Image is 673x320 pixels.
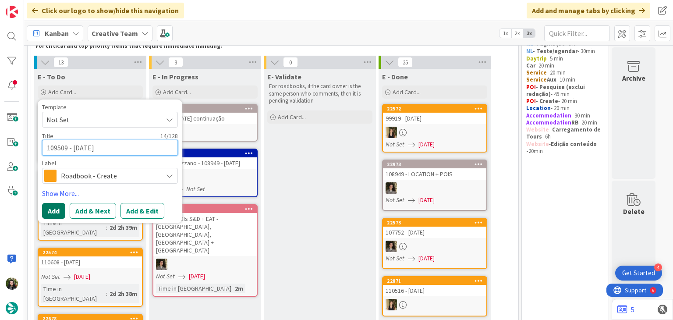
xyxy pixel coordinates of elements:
div: IG [153,171,257,183]
strong: Daytrip [526,55,547,62]
strong: RB [571,119,578,126]
div: 22572 [387,106,486,112]
div: 2d 2h 38m [107,289,139,299]
div: 22973 [387,161,486,167]
p: - 20 min [526,62,604,69]
p: - 30 min [526,112,604,119]
img: avatar [6,302,18,314]
div: 2257299919 - [DATE] [383,105,486,124]
i: Not Set [386,254,404,262]
div: 22871 [383,277,486,285]
p: - 20 min [526,69,604,76]
p: - - 6h [526,126,604,141]
label: Title [42,132,53,140]
span: Add Card... [48,88,76,96]
div: 4 [654,263,662,271]
span: [DATE] [74,272,90,281]
div: 22871110516 - [DATE] [383,277,486,296]
strong: Service [526,76,547,83]
span: E- Validate [267,72,301,81]
p: - 20 min [526,119,604,126]
span: 13 [53,57,68,68]
div: 95308 - POIs S&D + EAT - [GEOGRAPHIC_DATA], [GEOGRAPHIC_DATA], [GEOGRAPHIC_DATA] + [GEOGRAPHIC_DATA] [153,213,257,256]
div: MS [383,241,486,252]
strong: Location [526,104,551,112]
div: SP [153,127,257,138]
p: - 45 min [526,84,604,98]
textarea: 109509 - [DATE] [42,140,178,156]
img: BC [6,277,18,290]
span: 1x [499,29,511,38]
div: 99919 - [DATE] [383,113,486,124]
div: Click our logo to show/hide this navigation [27,3,184,18]
div: 2297899919 - [DATE] continuação [153,105,257,124]
input: Quick Filter... [544,25,610,41]
a: 2257299919 - [DATE]SPNot Set[DATE] [382,104,487,153]
div: 22978 [157,106,257,112]
div: 2m [233,284,245,293]
div: 108949 - LOCATION + POIS [383,168,486,180]
span: E - To Do [38,72,65,81]
a: 22574110608 - [DATE]Not Set[DATE]Time in [GEOGRAPHIC_DATA]:2d 2h 38m [38,248,143,307]
strong: - Teste/agendar [533,47,577,55]
img: MS [386,241,397,252]
div: 22574 [39,249,142,256]
div: 14 / 128 [56,132,178,140]
button: Add & Edit [120,203,164,219]
span: : [106,223,107,232]
a: Show More... [42,188,178,199]
b: Creative Team [92,29,138,38]
strong: Carregamento de Tours [526,126,602,140]
div: Add and manage tabs by clicking [527,3,650,18]
span: Kanban [45,28,69,39]
div: 22871 [387,278,486,284]
i: Not Set [386,140,404,148]
div: 5 [46,4,48,11]
div: 22574110608 - [DATE] [39,249,142,268]
span: Add Card... [393,88,421,96]
a: 22973108949 - LOCATION + POISMSNot Set[DATE] [382,160,487,211]
i: Not Set [156,272,175,280]
div: 22973108949 - LOCATION + POIS [383,160,486,180]
a: 2297795308 - POIs S&D + EAT - [GEOGRAPHIC_DATA], [GEOGRAPHIC_DATA], [GEOGRAPHIC_DATA] + [GEOGRAPH... [152,204,258,297]
span: E - Done [382,72,408,81]
span: 3 [168,57,183,68]
div: Open Get Started checklist, remaining modules: 4 [615,266,662,281]
strong: Aux [547,76,556,83]
span: Support [18,1,40,12]
div: 22973 [383,160,486,168]
strong: POI [526,97,536,105]
img: SP [386,299,397,310]
a: 5 [617,304,634,315]
strong: Accommodation [526,112,571,119]
p: - 10 min [526,76,604,83]
strong: Website [526,140,549,148]
span: [DATE] [189,272,205,281]
div: 22572 [383,105,486,113]
div: 22977 [157,206,257,212]
div: SP [383,127,486,138]
strong: Website [526,126,549,133]
strong: - Pesquisa (exclui redação) [526,83,586,98]
span: Add Card... [278,113,306,121]
div: SP [383,299,486,310]
a: 22573107752 - [DATE]MSNot Set[DATE] [382,218,487,269]
div: Castelmezzano - 108949 - [DATE] [153,157,257,169]
p: - 20min [526,141,604,155]
div: Time in [GEOGRAPHIC_DATA] [41,284,106,303]
div: 22573 [387,220,486,226]
strong: Accommodation [526,119,571,126]
div: 110608 - [DATE] [39,256,142,268]
div: MS [153,259,257,270]
div: Time in [GEOGRAPHIC_DATA] [156,284,231,293]
img: SP [386,127,397,138]
a: 2297899919 - [DATE] continuaçãoSP [152,104,258,142]
button: Add & Next [70,203,116,219]
div: 22573 [383,219,486,227]
strong: - Create [536,97,558,105]
p: - 30min [526,48,604,55]
strong: Edição conteúdo - [526,140,598,155]
i: Not Set [186,185,205,193]
img: MS [156,259,167,270]
button: Add [42,203,65,219]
